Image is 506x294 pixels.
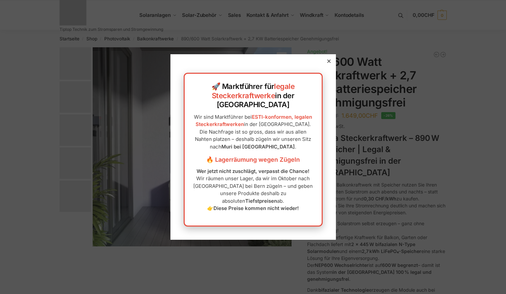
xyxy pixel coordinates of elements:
h2: 🚀 Marktführer für in der [GEOGRAPHIC_DATA] [191,82,315,109]
strong: Tiefstpreisen [245,198,277,204]
p: Wir sind Marktführer bei in der [GEOGRAPHIC_DATA]. Die Nachfrage ist so gross, dass wir aus allen... [191,113,315,151]
p: Wir räumen unser Lager, da wir im Oktober nach [GEOGRAPHIC_DATA] bei Bern zügeln – und geben unse... [191,168,315,212]
strong: Wer jetzt nicht zuschlägt, verpasst die Chance! [197,168,309,174]
strong: Diese Preise kommen nicht wieder! [213,205,299,211]
strong: Muri bei [GEOGRAPHIC_DATA] [221,144,295,150]
a: ESTI-konformen, legalen Steckerkraftwerken [196,114,312,128]
h3: 🔥 Lagerräumung wegen Zügeln [191,155,315,164]
a: legale Steckerkraftwerke [212,82,295,100]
